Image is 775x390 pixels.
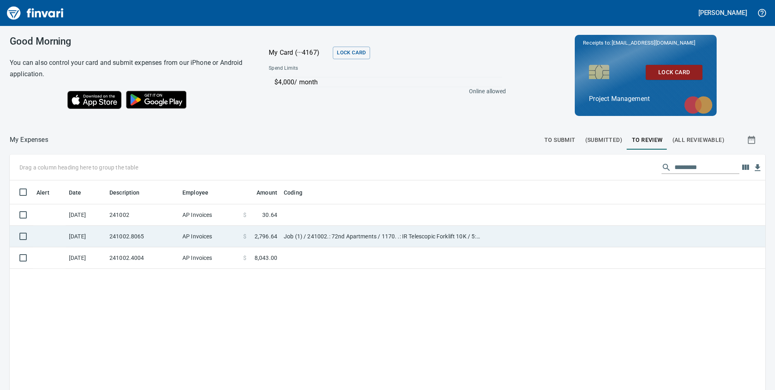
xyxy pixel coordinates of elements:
[255,254,277,262] span: 8,043.00
[255,232,277,240] span: 2,796.64
[106,226,179,247] td: 241002.8065
[66,247,106,269] td: [DATE]
[696,6,749,19] button: [PERSON_NAME]
[122,86,191,113] img: Get it on Google Play
[739,161,751,174] button: Choose columns to display
[36,188,60,197] span: Alert
[739,130,765,150] button: Show transactions within a particular date range
[632,135,663,145] span: To Review
[109,188,150,197] span: Description
[243,232,246,240] span: $
[698,9,747,17] h5: [PERSON_NAME]
[246,188,277,197] span: Amount
[179,226,240,247] td: AP Invoices
[611,39,696,47] span: [EMAIL_ADDRESS][DOMAIN_NAME]
[69,188,81,197] span: Date
[5,3,66,23] img: Finvari
[182,188,219,197] span: Employee
[106,204,179,226] td: 241002
[66,204,106,226] td: [DATE]
[109,188,140,197] span: Description
[269,48,330,58] p: My Card (···4167)
[182,188,208,197] span: Employee
[589,94,702,104] p: Project Management
[10,135,48,145] nav: breadcrumb
[106,247,179,269] td: 241002.4004
[284,188,302,197] span: Coding
[280,226,483,247] td: Job (1) / 241002.: 72nd Apartments / 1170. .: IR Telescopic Forklift 10K / 5: Other
[67,91,122,109] img: Download on the App Store
[337,48,366,58] span: Lock Card
[672,135,724,145] span: (All Reviewable)
[646,65,702,80] button: Lock Card
[179,247,240,269] td: AP Invoices
[36,188,49,197] span: Alert
[544,135,576,145] span: To Submit
[243,211,246,219] span: $
[243,254,246,262] span: $
[274,77,502,87] p: $4,000 / month
[333,47,370,59] button: Lock Card
[10,57,248,80] h6: You can also control your card and submit expenses from our iPhone or Android application.
[751,162,764,174] button: Download table
[583,39,709,47] p: Receipts to:
[66,226,106,247] td: [DATE]
[19,163,138,171] p: Drag a column heading here to group the table
[269,64,401,73] span: Spend Limits
[262,211,277,219] span: 30.64
[257,188,277,197] span: Amount
[10,135,48,145] p: My Expenses
[680,92,717,118] img: mastercard.svg
[284,188,313,197] span: Coding
[585,135,622,145] span: (Submitted)
[179,204,240,226] td: AP Invoices
[262,87,506,95] p: Online allowed
[69,188,92,197] span: Date
[10,36,248,47] h3: Good Morning
[652,67,696,77] span: Lock Card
